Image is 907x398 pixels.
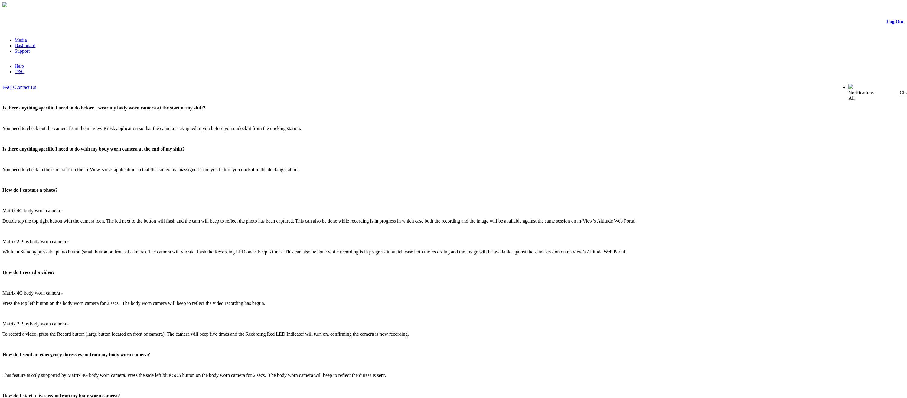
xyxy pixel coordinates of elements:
[15,48,30,54] a: Support
[15,64,24,69] a: Help
[15,69,24,74] a: T&C
[2,2,7,7] img: arrow-3.png
[2,167,905,172] p: You need to check in the camera from the m-View Kiosk application so that the camera is unassigne...
[2,105,205,110] span: Is there anything specific I need to do before I wear my body worn camera at the start of my shift?
[15,85,36,90] a: Contact Us
[2,146,185,152] span: Is there anything specific I need to do with my body worn camera at the end of my shift?
[2,218,905,224] p: Double tap the top right button with the camera icon. The led next to the button will flash and t...
[2,290,905,296] p: Matrix 4G body worn camera -
[2,331,905,337] p: To record a video, press the Record button (large button located on front of camera). The camera ...
[15,38,27,43] a: Media
[2,188,57,193] span: How do I capture a photo?
[848,90,892,101] div: Notifications
[848,84,853,89] img: bell24.png
[886,19,904,24] a: Log Out
[2,239,905,244] p: Matrix 2 Plus body worn camera -
[2,373,905,378] p: This feature is only supported by Matrix 4G body worn camera. Press the side left blue SOS button...
[2,208,905,214] p: Matrix 4G body worn camera -
[2,85,15,90] a: FAQ's
[2,321,905,327] p: Matrix 2 Plus body worn camera -
[2,301,905,306] p: Press the top left button on the body worn camera for 2 secs. The body worn camera will beep to r...
[764,84,836,89] span: Welcome, [PERSON_NAME] (General User)
[15,43,35,48] a: Dashboard
[2,249,905,255] p: While in Standby press the photo button (small button on front of camera). The camera will vibrat...
[2,352,150,357] span: How do I send an emergency duress event from my body worn camera?
[2,126,905,131] p: You need to check out the camera from the m-View Kiosk application so that the camera is assigned...
[2,270,55,275] span: How do I record a video?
